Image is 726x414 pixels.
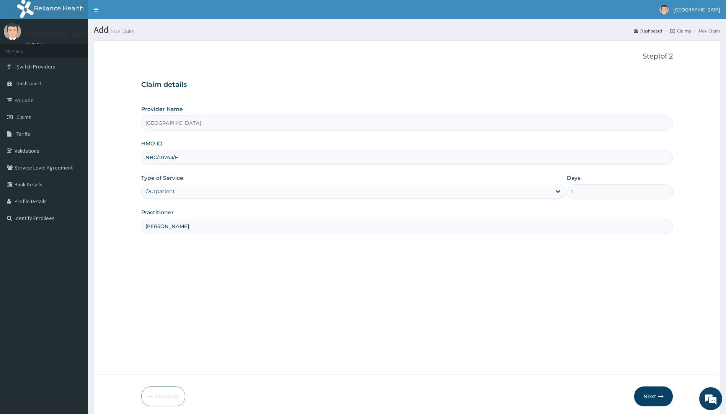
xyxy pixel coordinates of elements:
img: User Image [4,23,21,40]
span: Claims [16,114,31,121]
li: New Claim [692,28,720,34]
input: Enter Name [141,219,673,234]
img: d_794563401_company_1708531726252_794563401 [14,38,31,57]
div: Minimize live chat window [126,4,144,22]
span: Tariffs [16,130,30,137]
button: Next [634,386,673,406]
a: Dashboard [634,28,662,34]
p: Step 1 of 2 [141,52,673,61]
textarea: Type your message and hit 'Enter' [4,209,146,236]
span: Switch Providers [16,63,55,70]
span: We're online! [44,96,106,174]
h1: Add [94,25,720,35]
div: Chat with us now [40,43,129,53]
h3: Claim details [141,81,673,89]
span: [GEOGRAPHIC_DATA] [674,6,720,13]
a: Claims [670,28,691,34]
img: User Image [659,5,669,15]
label: Days [567,174,580,182]
div: Outpatient [145,187,175,195]
label: Practitioner [141,209,174,216]
small: New Claim [109,28,134,34]
a: Online [27,42,45,47]
button: Previous [141,386,185,406]
p: [GEOGRAPHIC_DATA] [27,31,90,38]
label: Provider Name [141,105,183,113]
label: Type of Service [141,174,183,182]
input: Enter HMO ID [141,150,673,165]
label: HMO ID [141,140,163,147]
span: Dashboard [16,80,41,87]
